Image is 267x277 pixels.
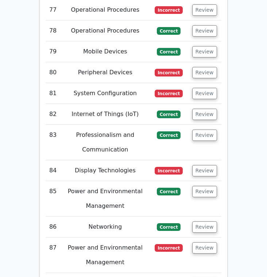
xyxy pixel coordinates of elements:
[46,20,60,41] td: 78
[157,27,181,34] span: Correct
[60,104,150,125] td: Internet of Things (IoT)
[46,160,60,181] td: 84
[192,242,217,254] button: Review
[157,48,181,55] span: Correct
[157,188,181,195] span: Correct
[192,130,217,141] button: Review
[192,186,217,197] button: Review
[192,25,217,37] button: Review
[60,125,150,160] td: Professionalism and Communication
[60,83,150,104] td: System Configuration
[60,217,150,237] td: Networking
[60,181,150,217] td: Power and Environmental Management
[46,104,60,125] td: 82
[155,167,183,174] span: Incorrect
[192,67,217,78] button: Review
[192,165,217,176] button: Review
[46,62,60,83] td: 80
[157,131,181,139] span: Correct
[157,223,181,231] span: Correct
[155,90,183,97] span: Incorrect
[60,20,150,41] td: Operational Procedures
[192,221,217,233] button: Review
[192,46,217,57] button: Review
[155,244,183,251] span: Incorrect
[192,109,217,120] button: Review
[46,41,60,62] td: 79
[155,69,183,76] span: Incorrect
[60,41,150,62] td: Mobile Devices
[46,125,60,160] td: 83
[192,4,217,16] button: Review
[46,237,60,273] td: 87
[46,83,60,104] td: 81
[60,160,150,181] td: Display Technologies
[46,217,60,237] td: 86
[157,111,181,118] span: Correct
[46,181,60,217] td: 85
[192,88,217,99] button: Review
[60,237,150,273] td: Power and Environmental Management
[60,62,150,83] td: Peripheral Devices
[155,6,183,14] span: Incorrect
